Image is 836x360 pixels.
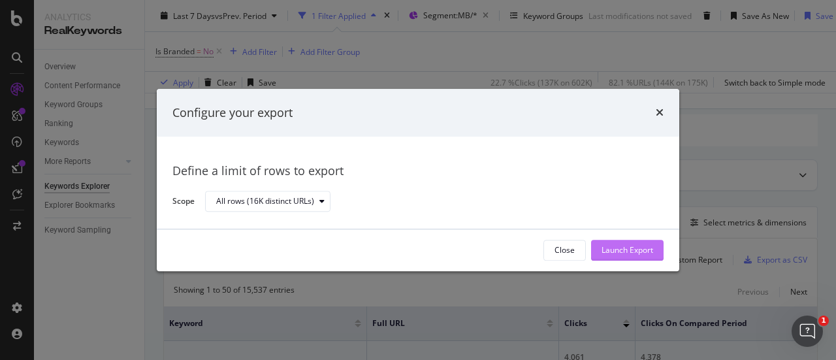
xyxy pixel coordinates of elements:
[172,195,195,210] label: Scope
[656,105,664,122] div: times
[172,105,293,122] div: Configure your export
[555,245,575,256] div: Close
[172,163,664,180] div: Define a limit of rows to export
[543,240,586,261] button: Close
[792,316,823,347] iframe: Intercom live chat
[591,240,664,261] button: Launch Export
[205,191,330,212] button: All rows (16K distinct URLs)
[602,245,653,256] div: Launch Export
[157,89,679,271] div: modal
[818,316,829,326] span: 1
[216,198,314,206] div: All rows (16K distinct URLs)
